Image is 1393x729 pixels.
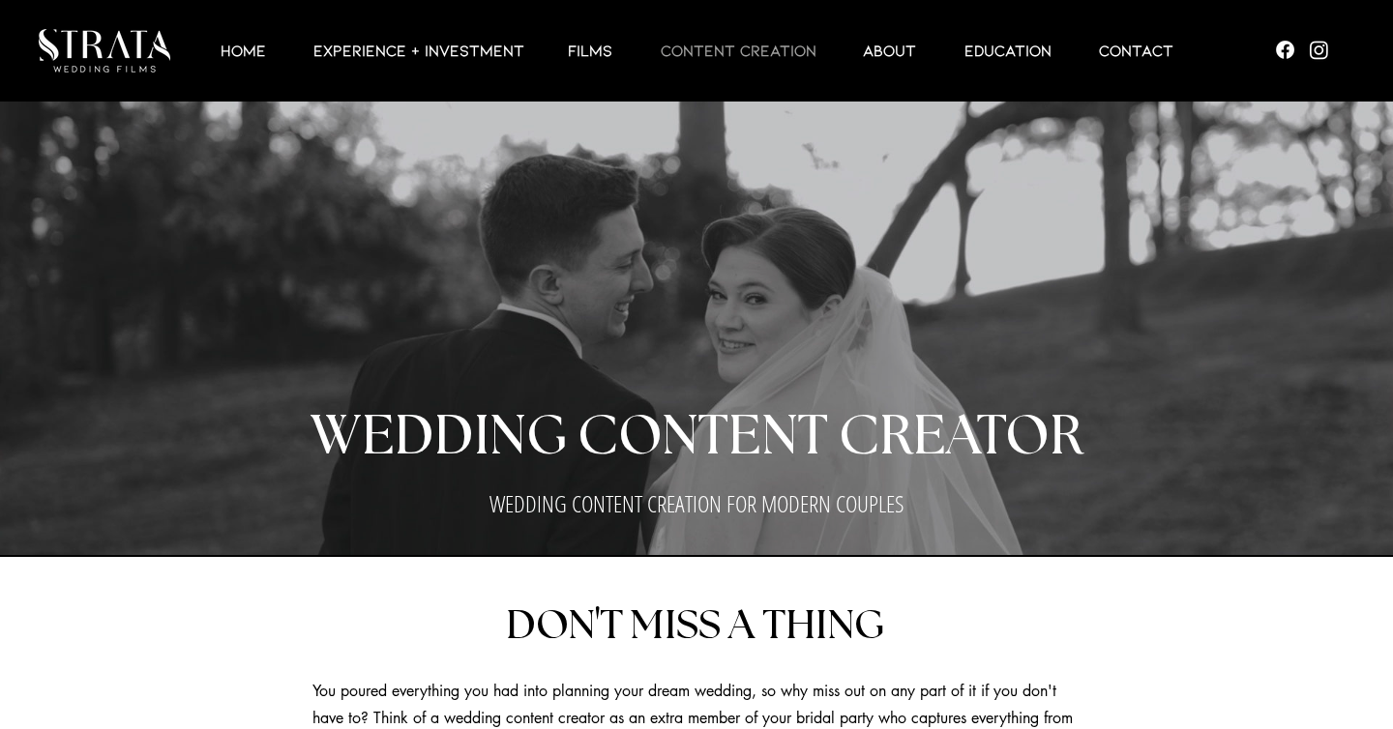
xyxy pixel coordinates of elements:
[839,39,940,62] a: ABOUT
[651,39,826,62] p: CONTENT CREATION
[489,487,904,519] span: WEDDING CONTENT CREATION FOR MODERN COUPLES
[304,39,534,62] p: EXPERIENCE + INVESTMENT
[310,410,1083,464] span: WEDDING CONTENT CREATOR
[940,39,1075,62] a: EDUCATION
[1273,38,1331,62] ul: Social Bar
[595,598,600,649] span: '
[853,39,926,62] p: ABOUT
[558,39,622,62] p: Films
[506,605,595,646] span: DON
[196,39,289,62] a: HOME
[637,39,839,62] a: CONTENT CREATION
[544,39,637,62] a: Films
[1075,39,1197,62] a: Contact
[1089,39,1183,62] p: Contact
[39,29,170,73] img: LUX STRATA TEST_edited.png
[600,605,884,646] span: T MISS A THING
[289,39,544,62] a: EXPERIENCE + INVESTMENT
[211,39,276,62] p: HOME
[184,39,1209,62] nav: Site
[955,39,1061,62] p: EDUCATION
